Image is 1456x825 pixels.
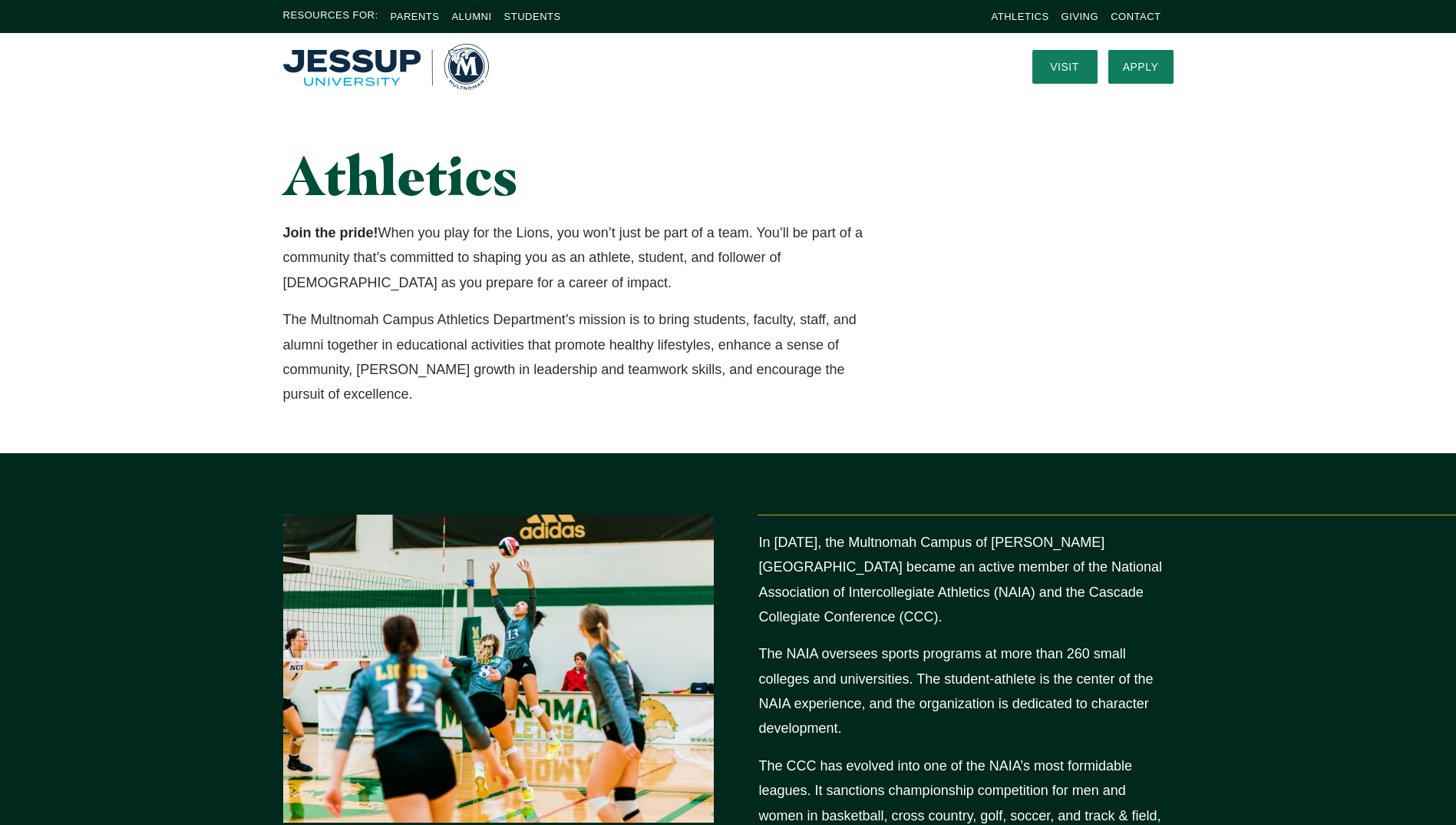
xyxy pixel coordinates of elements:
p: In [DATE], the Multnomah Campus of [PERSON_NAME][GEOGRAPHIC_DATA] became an active member of the ... [759,530,1174,630]
a: Home [283,44,489,90]
p: The NAIA oversees sports programs at more than 260 small colleges and universities. The student-a... [759,641,1174,741]
a: Athletics [992,11,1049,22]
a: Students [504,11,561,22]
a: Apply [1108,50,1174,84]
p: When you play for the Lions, you won’t just be part of a team. You’ll be part of a community that... [283,220,867,295]
img: VB_WEB_3 [283,515,714,823]
a: Contact [1111,11,1161,22]
strong: Join the pride! [283,225,378,240]
a: Alumni [451,11,491,22]
a: Parents [391,11,440,22]
span: Resources For: [283,8,378,25]
a: Giving [1061,11,1099,22]
a: Visit [1032,50,1098,84]
p: The Multnomah Campus Athletics Department’s mission is to bring students, faculty, staff, and alu... [283,307,867,407]
h1: Athletics [283,146,867,205]
img: Multnomah University Logo [283,44,489,90]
